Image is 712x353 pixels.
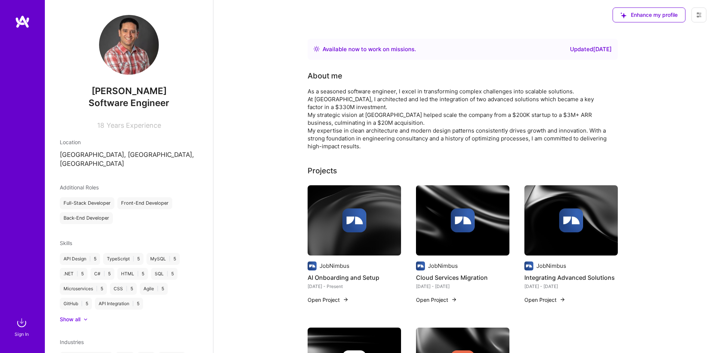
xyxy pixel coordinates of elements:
span: Years Experience [107,121,161,129]
div: .NET 5 [60,268,87,280]
div: MySQL 5 [147,253,180,265]
div: [DATE] - Present [308,282,401,290]
img: Company logo [451,208,475,232]
span: | [169,256,170,262]
span: | [167,271,168,277]
div: Sign In [15,330,29,338]
span: Additional Roles [60,184,99,191]
div: HTML 5 [117,268,148,280]
img: logo [15,15,30,28]
span: [PERSON_NAME] [60,86,198,97]
h4: Integrating Advanced Solutions [524,273,618,282]
img: Company logo [342,208,366,232]
span: Software Engineer [89,97,169,108]
div: Microservices 5 [60,283,107,295]
img: arrow-right [451,297,457,303]
img: arrow-right [343,297,349,303]
img: cover [416,185,509,256]
p: [GEOGRAPHIC_DATA], [GEOGRAPHIC_DATA], [GEOGRAPHIC_DATA] [60,151,198,168]
span: | [77,271,78,277]
span: Skills [60,240,72,246]
span: | [104,271,105,277]
img: sign in [14,315,29,330]
div: As a seasoned software engineer, I excel in transforming complex challenges into scalable solutio... [308,87,607,150]
span: | [96,286,98,292]
img: Availability [314,46,320,52]
img: Company logo [416,261,425,270]
div: Full-Stack Developer [60,197,114,209]
div: CSS 5 [110,283,137,295]
div: GitHub 5 [60,298,92,310]
img: User Avatar [99,15,159,75]
span: | [126,286,127,292]
div: Show all [60,316,80,323]
div: Back-End Developer [60,212,113,224]
span: | [89,256,91,262]
div: About me [308,70,342,81]
div: C# 5 [90,268,114,280]
span: Industries [60,339,84,345]
span: | [157,286,158,292]
div: Updated [DATE] [570,45,612,54]
span: | [81,301,83,307]
span: | [137,271,139,277]
img: cover [308,185,401,256]
button: Open Project [416,296,457,304]
div: Projects [308,165,337,176]
div: JobNimbus [428,262,458,270]
button: Open Project [308,296,349,304]
div: Agile 5 [140,283,168,295]
div: [DATE] - [DATE] [524,282,618,290]
img: Company logo [308,261,317,270]
h4: Cloud Services Migration [416,273,509,282]
img: arrow-right [560,297,565,303]
div: Location [60,138,198,146]
div: Front-End Developer [117,197,172,209]
img: Company logo [559,208,583,232]
a: sign inSign In [16,315,29,338]
div: API Design 5 [60,253,100,265]
span: | [133,256,134,262]
div: JobNimbus [536,262,566,270]
img: cover [524,185,618,256]
h4: AI Onboarding and Setup [308,273,401,282]
img: Company logo [524,261,533,270]
div: SQL 5 [151,268,178,280]
div: [DATE] - [DATE] [416,282,509,290]
div: Available now to work on missions . [323,45,416,54]
div: API Integration 5 [95,298,143,310]
div: JobNimbus [320,262,349,270]
div: TypeScript 5 [103,253,144,265]
span: | [132,301,134,307]
span: 18 [97,121,104,129]
button: Open Project [524,296,565,304]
